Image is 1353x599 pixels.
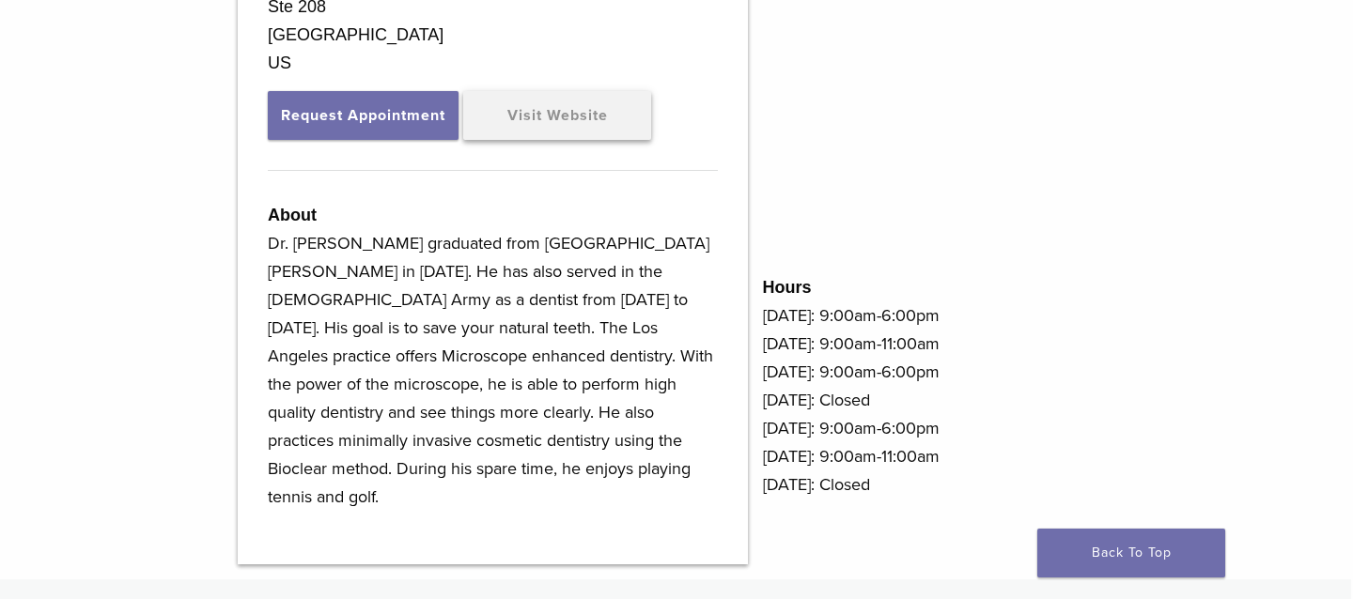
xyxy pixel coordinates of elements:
p: Dr. [PERSON_NAME] graduated from [GEOGRAPHIC_DATA][PERSON_NAME] in [DATE]. He has also served in ... [268,229,718,511]
div: [GEOGRAPHIC_DATA] US [268,21,718,77]
a: Visit Website [463,91,651,140]
button: Request Appointment [268,91,459,140]
strong: Hours [763,278,812,297]
a: Back To Top [1037,529,1225,577]
strong: About [268,206,317,224]
p: [DATE]: 9:00am-6:00pm [DATE]: 9:00am-11:00am [DATE]: 9:00am-6:00pm [DATE]: Closed [DATE]: 9:00am-... [763,301,1112,499]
